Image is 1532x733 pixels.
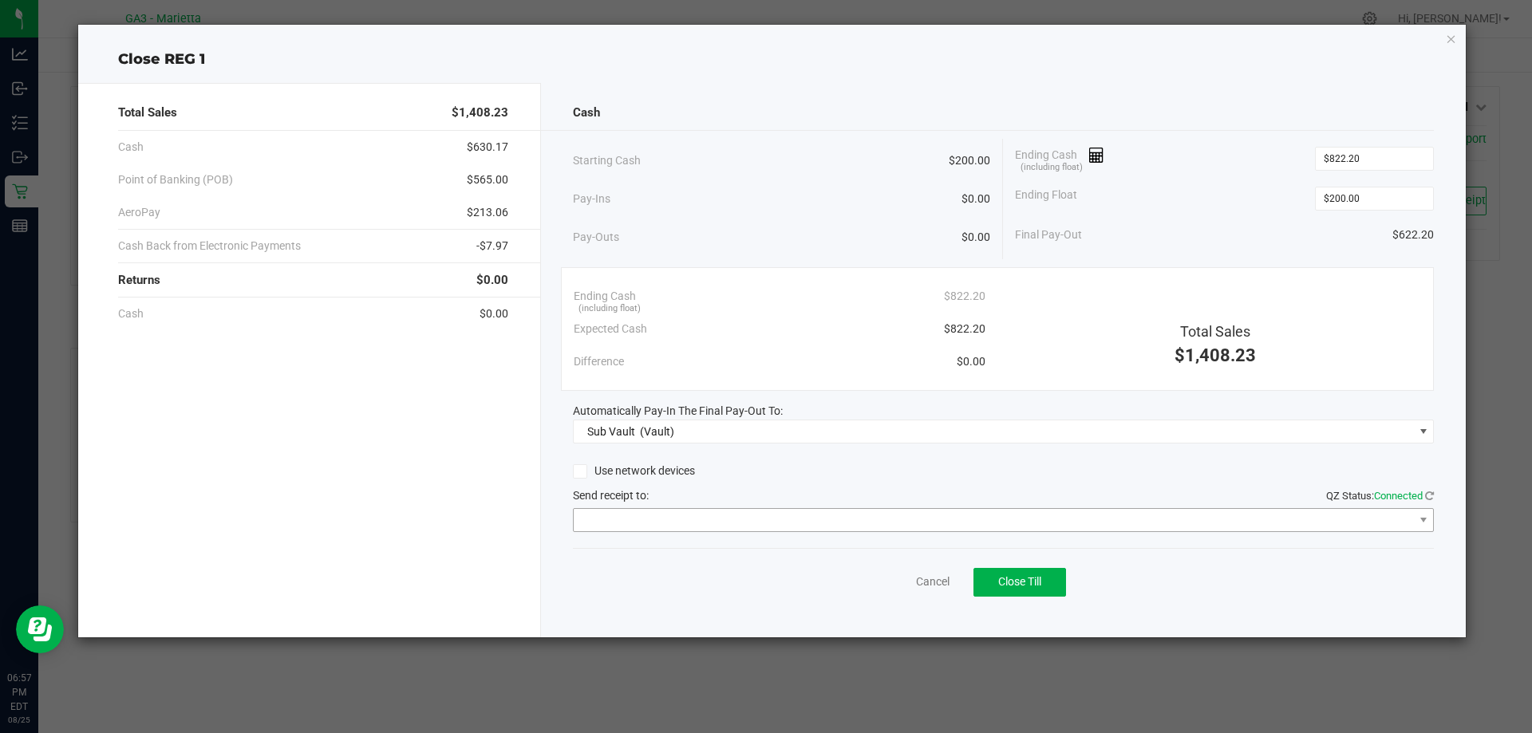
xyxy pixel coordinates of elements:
span: Cash [118,305,144,322]
span: Sub Vault [587,425,635,438]
span: (including float) [578,302,641,316]
span: Starting Cash [573,152,641,169]
a: Cancel [916,573,950,590]
span: Cash [573,104,600,122]
span: $0.00 [476,271,508,290]
span: $0.00 [480,305,508,322]
span: $1,408.23 [1175,345,1256,365]
span: Expected Cash [574,321,647,337]
span: $1,408.23 [452,104,508,122]
span: $822.20 [944,288,985,305]
label: Use network devices [573,463,695,479]
span: Pay-Outs [573,229,619,246]
span: $0.00 [961,229,990,246]
span: Ending Cash [574,288,636,305]
span: (including float) [1021,161,1083,175]
span: Automatically Pay-In The Final Pay-Out To: [573,404,783,417]
span: Total Sales [118,104,177,122]
span: $565.00 [467,171,508,188]
div: Close REG 1 [78,49,1467,70]
span: -$7.97 [476,238,508,254]
span: Point of Banking (POB) [118,171,233,188]
span: Total Sales [1180,323,1250,340]
span: $213.06 [467,204,508,221]
span: $0.00 [957,353,985,370]
span: AeroPay [118,204,160,221]
span: Ending Cash [1015,147,1104,171]
span: $630.17 [467,139,508,156]
span: Connected [1374,490,1423,502]
span: Cash Back from Electronic Payments [118,238,301,254]
span: Ending Float [1015,187,1077,211]
span: Final Pay-Out [1015,227,1082,243]
span: Send receipt to: [573,489,649,502]
span: $822.20 [944,321,985,337]
span: $0.00 [961,191,990,207]
button: Close Till [973,568,1066,597]
span: Close Till [998,575,1041,588]
span: $200.00 [949,152,990,169]
div: Returns [118,263,508,298]
span: QZ Status: [1326,490,1434,502]
iframe: Resource center [16,605,64,653]
span: Difference [574,353,624,370]
span: $622.20 [1392,227,1434,243]
span: Cash [118,139,144,156]
span: (Vault) [640,425,674,438]
span: Pay-Ins [573,191,610,207]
